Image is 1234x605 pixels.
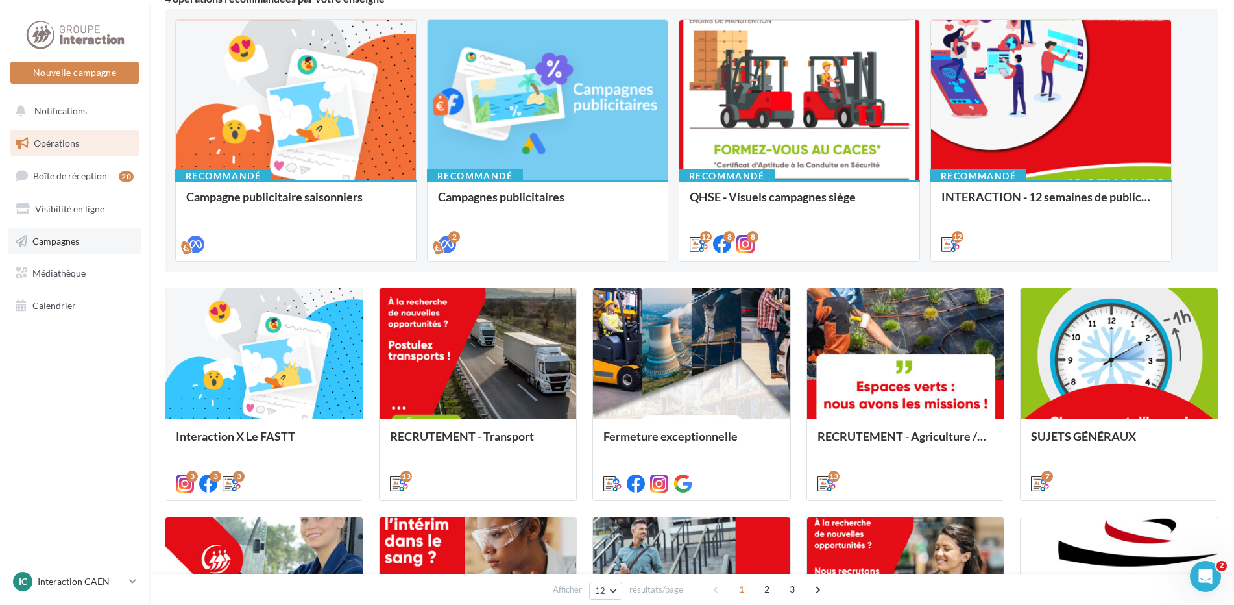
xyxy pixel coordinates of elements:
[175,169,271,183] div: Recommandé
[233,471,245,482] div: 3
[119,171,134,182] div: 20
[8,97,136,125] button: Notifications
[10,569,139,594] a: IC Interaction CAEN
[595,586,606,596] span: 12
[34,138,79,149] span: Opérations
[1041,471,1053,482] div: 7
[19,575,27,588] span: IC
[1216,561,1227,571] span: 2
[603,430,780,456] div: Fermeture exceptionnelle
[747,231,758,243] div: 8
[35,203,104,214] span: Visibilité en ligne
[186,471,198,482] div: 3
[210,471,221,482] div: 3
[553,584,582,596] span: Afficher
[438,190,657,216] div: Campagnes publicitaires
[782,579,803,600] span: 3
[8,130,141,157] a: Opérations
[10,62,139,84] button: Nouvelle campagne
[34,105,87,116] span: Notifications
[8,162,141,190] a: Boîte de réception20
[941,190,1161,216] div: INTERACTION - 12 semaines de publication
[8,292,141,319] a: Calendrier
[679,169,775,183] div: Recommandé
[32,300,76,311] span: Calendrier
[8,260,141,287] a: Médiathèque
[1190,561,1221,592] iframe: Intercom live chat
[723,231,735,243] div: 8
[400,471,412,482] div: 13
[930,169,1026,183] div: Recommandé
[8,195,141,223] a: Visibilité en ligne
[731,579,752,600] span: 1
[33,170,107,181] span: Boîte de réception
[589,582,622,600] button: 12
[8,228,141,255] a: Campagnes
[700,231,712,243] div: 12
[817,430,994,456] div: RECRUTEMENT - Agriculture / Espaces verts
[427,169,523,183] div: Recommandé
[390,430,566,456] div: RECRUTEMENT - Transport
[186,190,405,216] div: Campagne publicitaire saisonniers
[1031,430,1207,456] div: SUJETS GÉNÉRAUX
[690,190,909,216] div: QHSE - Visuels campagnes siège
[629,584,683,596] span: résultats/page
[38,575,124,588] p: Interaction CAEN
[176,430,352,456] div: Interaction X Le FASTT
[828,471,840,482] div: 13
[32,235,79,246] span: Campagnes
[448,231,460,243] div: 2
[32,267,86,278] span: Médiathèque
[952,231,963,243] div: 12
[756,579,777,600] span: 2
